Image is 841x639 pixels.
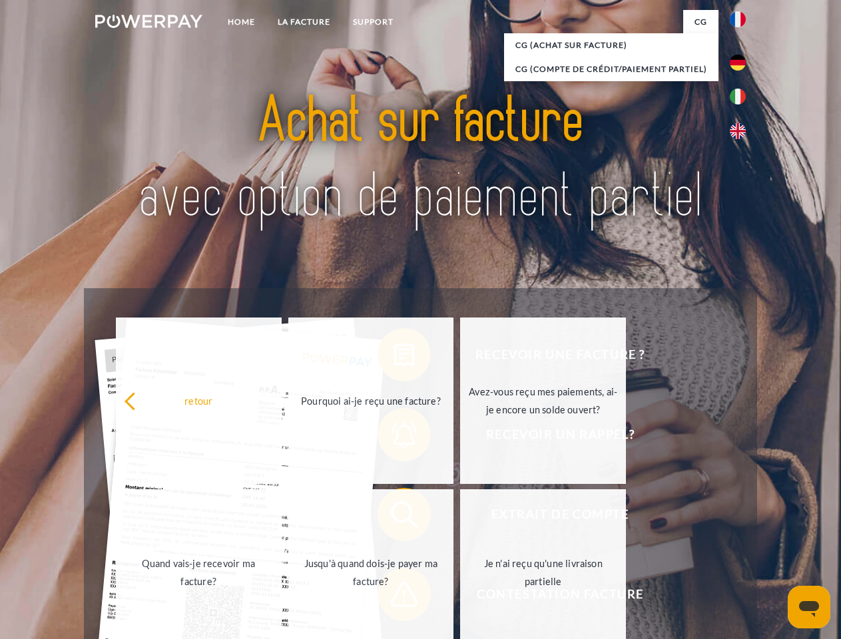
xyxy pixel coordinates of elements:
a: CG (Compte de crédit/paiement partiel) [504,57,718,81]
a: CG [683,10,718,34]
img: de [730,55,746,71]
a: LA FACTURE [266,10,342,34]
div: Avez-vous reçu mes paiements, ai-je encore un solde ouvert? [468,383,618,419]
a: Home [216,10,266,34]
a: Support [342,10,405,34]
img: logo-powerpay-white.svg [95,15,202,28]
div: retour [124,391,274,409]
a: Avez-vous reçu mes paiements, ai-je encore un solde ouvert? [460,318,626,484]
img: it [730,89,746,105]
img: en [730,123,746,139]
div: Quand vais-je recevoir ma facture? [124,554,274,590]
img: fr [730,11,746,27]
div: Jusqu'à quand dois-je payer ma facture? [296,554,446,590]
div: Je n'ai reçu qu'une livraison partielle [468,554,618,590]
div: Pourquoi ai-je reçu une facture? [296,391,446,409]
img: title-powerpay_fr.svg [127,64,714,255]
iframe: Bouton de lancement de la fenêtre de messagerie [788,586,830,628]
a: CG (achat sur facture) [504,33,718,57]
